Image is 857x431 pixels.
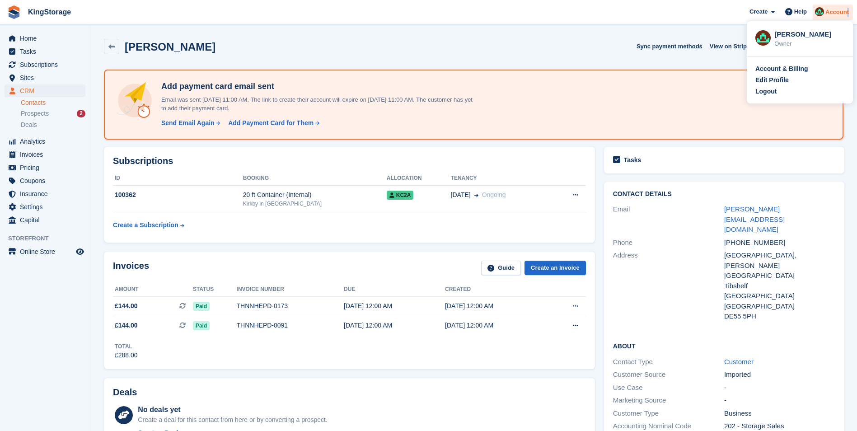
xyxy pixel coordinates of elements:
[451,171,552,186] th: Tenancy
[445,301,546,311] div: [DATE] 12:00 AM
[243,200,387,208] div: Kirkby in [GEOGRAPHIC_DATA]
[113,261,149,276] h2: Invoices
[20,84,74,97] span: CRM
[755,30,771,46] img: John King
[710,42,750,51] span: View on Stripe
[724,395,835,406] div: -
[5,84,85,97] a: menu
[113,282,193,297] th: Amount
[481,261,521,276] a: Guide
[637,39,702,54] button: Sync payment methods
[755,64,844,74] a: Account & Billing
[228,118,314,128] div: Add Payment Card for Them
[5,187,85,200] a: menu
[138,404,327,415] div: No deals yet
[613,370,724,380] div: Customer Source
[774,29,844,37] div: [PERSON_NAME]
[113,220,178,230] div: Create a Subscription
[237,321,344,330] div: THNNHEPD-0091
[774,39,844,48] div: Owner
[20,148,74,161] span: Invoices
[115,351,138,360] div: £288.00
[724,358,754,365] a: Customer
[344,321,445,330] div: [DATE] 12:00 AM
[21,120,85,130] a: Deals
[20,245,74,258] span: Online Store
[20,161,74,174] span: Pricing
[116,81,154,120] img: add-payment-card-4dbda4983b697a7845d177d07a5d71e8a16f1ec00487972de202a45f1e8132f5.svg
[445,321,546,330] div: [DATE] 12:00 AM
[113,190,243,200] div: 100362
[20,174,74,187] span: Coupons
[613,204,724,235] div: Email
[794,7,807,16] span: Help
[161,118,215,128] div: Send Email Again
[20,135,74,148] span: Analytics
[115,342,138,351] div: Total
[624,156,642,164] h2: Tasks
[193,282,237,297] th: Status
[755,64,808,74] div: Account & Billing
[724,205,785,233] a: [PERSON_NAME][EMAIL_ADDRESS][DOMAIN_NAME]
[525,261,586,276] a: Create an Invoice
[5,201,85,213] a: menu
[243,190,387,200] div: 20 ft Container (Internal)
[113,217,184,234] a: Create a Subscription
[20,214,74,226] span: Capital
[20,58,74,71] span: Subscriptions
[387,171,451,186] th: Allocation
[193,302,210,311] span: Paid
[115,321,138,330] span: £144.00
[815,7,824,16] img: John King
[5,32,85,45] a: menu
[613,191,835,198] h2: Contact Details
[387,191,414,200] span: KC2A
[5,135,85,148] a: menu
[749,7,768,16] span: Create
[755,75,789,85] div: Edit Profile
[24,5,75,19] a: KingStorage
[724,301,835,312] div: [GEOGRAPHIC_DATA]
[158,81,474,92] h4: Add payment card email sent
[20,32,74,45] span: Home
[158,95,474,113] p: Email was sent [DATE] 11:00 AM. The link to create their account will expire on [DATE] 11:00 AM. ...
[613,250,724,322] div: Address
[7,5,21,19] img: stora-icon-8386f47178a22dfd0bd8f6a31ec36ba5ce8667c1dd55bd0f319d3a0aa187defe.svg
[20,201,74,213] span: Settings
[113,156,586,166] h2: Subscriptions
[825,8,849,17] span: Account
[724,281,835,291] div: Tibshelf
[613,341,835,350] h2: About
[5,174,85,187] a: menu
[125,41,215,53] h2: [PERSON_NAME]
[451,190,471,200] span: [DATE]
[21,98,85,107] a: Contacts
[138,415,327,425] div: Create a deal for this contact from here or by converting a prospect.
[613,383,724,393] div: Use Case
[445,282,546,297] th: Created
[613,408,724,419] div: Customer Type
[113,387,137,398] h2: Deals
[482,191,506,198] span: Ongoing
[613,357,724,367] div: Contact Type
[21,109,85,118] a: Prospects 2
[724,238,835,248] div: [PHONE_NUMBER]
[225,118,320,128] a: Add Payment Card for Them
[344,301,445,311] div: [DATE] 12:00 AM
[755,75,844,85] a: Edit Profile
[706,39,761,54] a: View on Stripe
[243,171,387,186] th: Booking
[5,161,85,174] a: menu
[21,109,49,118] span: Prospects
[724,370,835,380] div: Imported
[724,383,835,393] div: -
[5,214,85,226] a: menu
[77,110,85,117] div: 2
[237,301,344,311] div: THNNHEPD-0173
[755,87,777,96] div: Logout
[113,171,243,186] th: ID
[613,395,724,406] div: Marketing Source
[724,408,835,419] div: Business
[237,282,344,297] th: Invoice number
[5,45,85,58] a: menu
